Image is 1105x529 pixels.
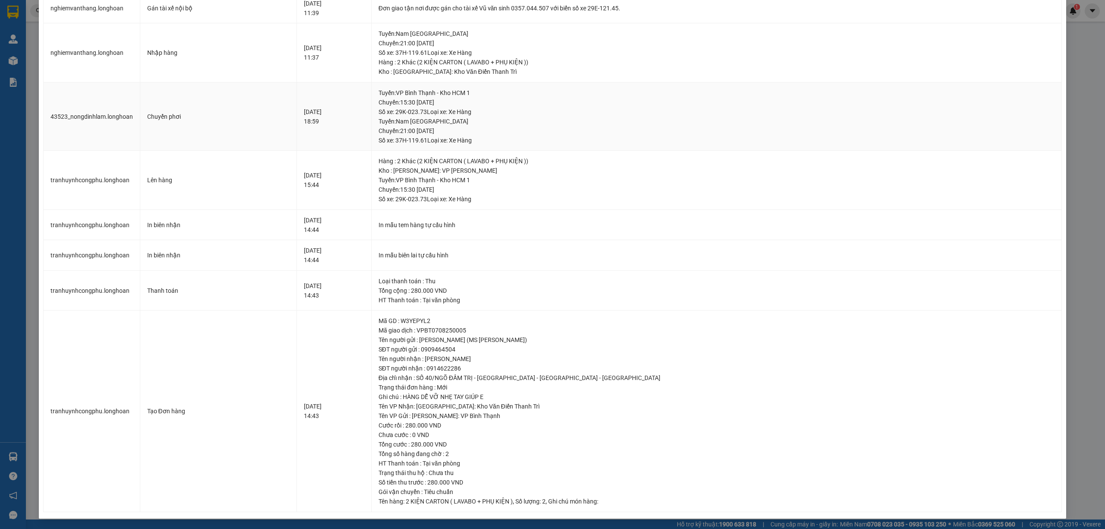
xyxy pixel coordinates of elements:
div: [DATE] 14:44 [304,246,364,265]
div: Trạng thái thu hộ : Chưa thu [379,468,1055,478]
div: In mẫu tem hàng tự cấu hình [379,220,1055,230]
div: Gói vận chuyển : Tiêu chuẩn [379,487,1055,497]
div: Nhập hàng [147,48,290,57]
div: Loại thanh toán : Thu [379,276,1055,286]
span: 2 [542,498,546,505]
div: HT Thanh toán : Tại văn phòng [379,295,1055,305]
div: Tuyến : VP Bình Thạnh - Kho HCM 1 Chuyến: 15:30 [DATE] Số xe: 29K-023.73 Loại xe: Xe Hàng [379,175,1055,204]
div: Gán tài xế nội bộ [147,3,290,13]
td: 43523_nongdinhlam.longhoan [44,82,140,151]
td: tranhuynhcongphu.longhoan [44,151,140,210]
div: Tổng cộng : 280.000 VND [379,286,1055,295]
div: [DATE] 18:59 [304,107,364,126]
td: tranhuynhcongphu.longhoan [44,310,140,512]
div: Chuyển phơi [147,112,290,121]
div: Mã GD : W3YEPYL2 [379,316,1055,326]
div: Tên hàng: , Số lượng: , Ghi chú món hàng: [379,497,1055,506]
td: nghiemvanthang.longhoan [44,23,140,82]
div: Tên VP Nhận: [GEOGRAPHIC_DATA]: Kho Văn Điển Thanh Trì [379,402,1055,411]
div: SĐT người gửi : 0909464504 [379,345,1055,354]
div: Thanh toán [147,286,290,295]
div: Lên hàng [147,175,290,185]
div: In biên nhận [147,220,290,230]
td: tranhuynhcongphu.longhoan [44,210,140,241]
td: tranhuynhcongphu.longhoan [44,271,140,311]
div: Tuyến : Nam [GEOGRAPHIC_DATA] Chuyến: 21:00 [DATE] Số xe: 37H-119.61 Loại xe: Xe Hàng [379,29,1055,57]
div: [DATE] 14:43 [304,281,364,300]
div: In mẫu biên lai tự cấu hình [379,250,1055,260]
div: [DATE] 14:43 [304,402,364,421]
div: Cước rồi : 280.000 VND [379,421,1055,430]
div: Hàng : 2 Khác (2 KIỆN CARTON ( LAVABO + PHỤ KIỆN )) [379,156,1055,166]
div: [DATE] 15:44 [304,171,364,190]
div: Tên người nhận : [PERSON_NAME] [379,354,1055,364]
div: Mã giao dịch : VPBT0708250005 [379,326,1055,335]
div: Số tiền thu trước : 280.000 VND [379,478,1055,487]
div: Trạng thái đơn hàng : Mới [379,383,1055,392]
div: Kho : [PERSON_NAME]: VP [PERSON_NAME] [379,166,1055,175]
div: Ghi chú : HÀNG DỄ VỠ NHẸ TAY GIÚP E [379,392,1055,402]
div: Hàng : 2 Khác (2 KIỆN CARTON ( LAVABO + PHỤ KIỆN )) [379,57,1055,67]
td: tranhuynhcongphu.longhoan [44,240,140,271]
div: Chưa cước : 0 VND [379,430,1055,440]
div: [DATE] 11:37 [304,43,364,62]
div: Tổng cước : 280.000 VND [379,440,1055,449]
div: Tên người gửi : [PERSON_NAME] (MS [PERSON_NAME]) [379,335,1055,345]
div: Tuyến : VP Bình Thạnh - Kho HCM 1 Chuyến: 15:30 [DATE] Số xe: 29K-023.73 Loại xe: Xe Hàng [379,88,1055,117]
div: Tên VP Gửi : [PERSON_NAME]: VP Bình Thạnh [379,411,1055,421]
div: Địa chỉ nhận : SỐ 40/NGÕ ĐẦM TRỊ - [GEOGRAPHIC_DATA] - [GEOGRAPHIC_DATA] - [GEOGRAPHIC_DATA] [379,373,1055,383]
div: Kho : [GEOGRAPHIC_DATA]: Kho Văn Điển Thanh Trì [379,67,1055,76]
span: 2 KIỆN CARTON ( LAVABO + PHỤ KIỆN ) [406,498,513,505]
div: [DATE] 14:44 [304,215,364,234]
div: HT Thanh toán : Tại văn phòng [379,459,1055,468]
div: Tạo Đơn hàng [147,406,290,416]
div: Tổng số hàng đang chờ : 2 [379,449,1055,459]
div: Đơn giao tận nơi được gán cho tài xế Vũ văn sinh 0357.044.507 với biển số xe 29E-121.45. [379,3,1055,13]
div: In biên nhận [147,250,290,260]
div: Tuyến : Nam [GEOGRAPHIC_DATA] Chuyến: 21:00 [DATE] Số xe: 37H-119.61 Loại xe: Xe Hàng [379,117,1055,145]
div: SĐT người nhận : 0914622286 [379,364,1055,373]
